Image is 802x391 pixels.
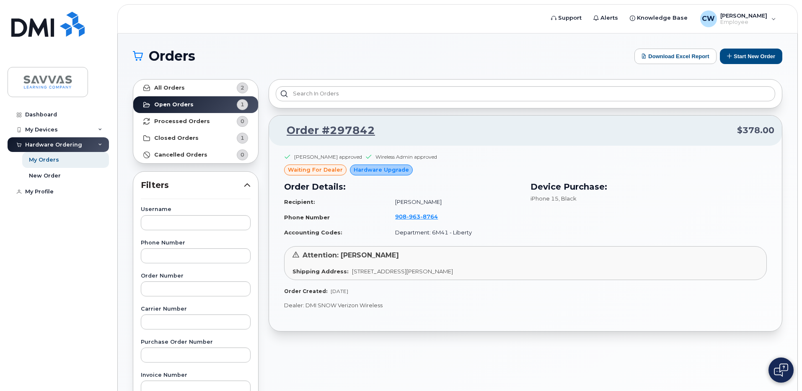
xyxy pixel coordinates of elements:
[141,373,251,378] label: Invoice Number
[133,130,258,147] a: Closed Orders1
[395,213,438,220] span: 908
[292,268,349,275] strong: Shipping Address:
[303,251,399,259] span: Attention: [PERSON_NAME]
[406,213,420,220] span: 963
[284,301,767,309] p: Dealer: DMI SNOW Verizon Wireless
[241,117,244,125] span: 0
[284,180,520,193] h3: Order Details:
[288,166,343,174] span: waiting for dealer
[241,84,244,92] span: 2
[154,152,207,158] strong: Cancelled Orders
[530,195,559,202] span: iPhone 15
[420,213,438,220] span: 8764
[241,100,244,108] span: 1
[241,134,244,142] span: 1
[154,118,210,125] strong: Processed Orders
[133,96,258,113] a: Open Orders1
[154,135,199,141] strong: Closed Orders
[241,151,244,159] span: 0
[294,153,362,160] div: [PERSON_NAME] approved
[720,49,782,64] button: Start New Order
[634,49,717,64] button: Download Excel Report
[141,179,244,191] span: Filters
[276,86,775,101] input: Search in orders
[284,229,342,236] strong: Accounting Codes:
[277,123,375,138] a: Order #297842
[284,198,315,205] strong: Recipient:
[154,85,185,91] strong: All Orders
[133,80,258,96] a: All Orders2
[141,273,251,279] label: Order Number
[774,363,788,377] img: Open chat
[133,113,258,130] a: Processed Orders0
[141,340,251,345] label: Purchase Order Number
[284,214,330,221] strong: Phone Number
[559,195,577,202] span: , Black
[141,240,251,246] label: Phone Number
[354,166,409,174] span: Hardware Upgrade
[284,288,327,294] strong: Order Created:
[737,124,774,136] span: $378.00
[154,101,194,108] strong: Open Orders
[331,288,348,294] span: [DATE]
[388,225,520,240] td: Department: 6M41 - Liberty
[375,153,437,160] div: Wireless Admin approved
[149,50,195,62] span: Orders
[388,195,520,209] td: [PERSON_NAME]
[352,268,453,275] span: [STREET_ADDRESS][PERSON_NAME]
[141,306,251,312] label: Carrier Number
[133,147,258,163] a: Cancelled Orders0
[141,207,251,212] label: Username
[395,213,448,220] a: 9089638764
[530,180,767,193] h3: Device Purchase:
